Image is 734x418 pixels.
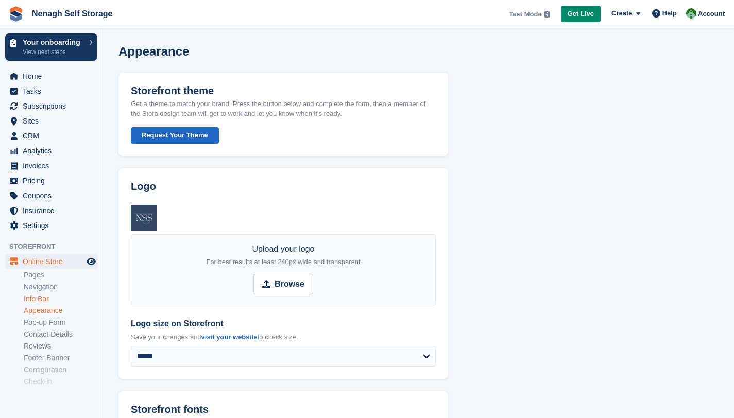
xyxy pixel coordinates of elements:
a: menu [5,159,97,173]
strong: Browse [275,278,304,290]
a: Preview store [85,255,97,268]
a: menu [5,188,97,203]
a: menu [5,254,97,269]
a: menu [5,203,97,218]
span: Home [23,69,84,83]
label: Logo size on Storefront [131,318,436,330]
h2: Storefront fonts [131,404,209,415]
h2: Storefront theme [131,85,214,97]
a: Your onboarding View next steps [5,33,97,61]
img: stora-icon-8386f47178a22dfd0bd8f6a31ec36ba5ce8667c1dd55bd0f319d3a0aa187defe.svg [8,6,24,22]
span: Settings [23,218,84,233]
span: Subscriptions [23,99,84,113]
a: menu [5,218,97,233]
a: menu [5,69,97,83]
h1: Appearance [118,44,189,58]
span: Account [698,9,725,19]
p: Your onboarding [23,39,84,46]
span: CRM [23,129,84,143]
h2: Logo [131,181,436,193]
a: Appearance [24,306,97,316]
a: menu [5,84,97,98]
span: Create [611,8,632,19]
span: Analytics [23,144,84,158]
div: Upload your logo [206,243,360,268]
p: Get a theme to match your brand. Press the button below and complete the form, then a member of t... [131,99,436,119]
input: Browse [253,274,313,294]
img: Brian Comerford [686,8,696,19]
img: icon-info-grey-7440780725fd019a000dd9b08b2336e03edf1995a4989e88bcd33f0948082b44.svg [544,11,550,18]
span: Invoices [23,159,84,173]
a: Reviews [24,341,97,351]
span: Tasks [23,84,84,98]
a: Info Bar [24,294,97,304]
a: Pages [24,270,97,280]
span: Pricing [23,173,84,188]
a: visit your website [201,333,258,341]
span: Sites [23,114,84,128]
span: Test Mode [509,9,541,20]
p: View next steps [23,47,84,57]
a: menu [5,99,97,113]
a: Check-in [24,377,97,387]
span: Get Live [568,9,594,19]
p: Save your changes and to check size. [131,332,436,342]
a: Contact Details [24,329,97,339]
span: Help [662,8,677,19]
span: For best results at least 240px wide and transparent [206,258,360,266]
button: Request Your Theme [131,127,219,144]
a: menu [5,114,97,128]
img: IMG_4331.png [131,205,157,231]
a: Get Live [561,6,601,23]
a: Footer Banner [24,353,97,363]
a: Navigation [24,282,97,292]
a: Pop-up Form [24,318,97,327]
span: Online Store [23,254,84,269]
span: Coupons [23,188,84,203]
a: menu [5,173,97,188]
span: Insurance [23,203,84,218]
a: menu [5,129,97,143]
a: Nenagh Self Storage [28,5,116,22]
a: Configuration [24,365,97,375]
a: menu [5,144,97,158]
span: Storefront [9,241,103,252]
